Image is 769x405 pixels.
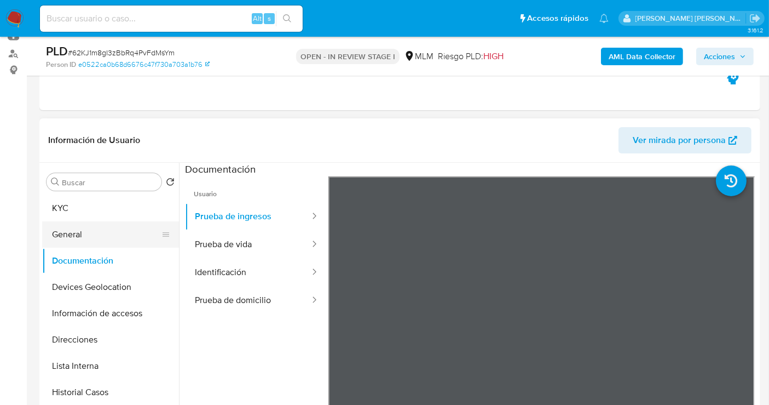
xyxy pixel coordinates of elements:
[483,50,504,62] span: HIGH
[635,13,746,24] p: nancy.sanchezgarcia@mercadolibre.com.mx
[527,13,588,24] span: Accesos rápidos
[601,48,683,65] button: AML Data Collector
[749,13,761,24] a: Salir
[438,50,504,62] span: Riesgo PLD:
[48,135,140,146] h1: Información de Usuario
[618,127,751,153] button: Ver mirada por persona
[253,13,262,24] span: Alt
[268,13,271,24] span: s
[78,60,210,70] a: e0522ca0b68d6676c47f730a703a1b76
[51,178,60,186] button: Buscar
[296,49,400,64] p: OPEN - IN REVIEW STAGE I
[276,11,298,26] button: search-icon
[696,48,754,65] button: Acciones
[46,42,68,60] b: PLD
[42,274,179,300] button: Devices Geolocation
[40,12,303,26] input: Buscar usuario o caso...
[599,14,609,23] a: Notificaciones
[404,50,433,62] div: MLM
[62,178,157,187] input: Buscar
[42,300,179,327] button: Información de accesos
[42,353,179,379] button: Lista Interna
[166,178,175,190] button: Volver al orden por defecto
[68,47,175,58] span: # 62KJ1m8gI3zBbRq4PvFdMsYm
[42,327,179,353] button: Direcciones
[46,60,76,70] b: Person ID
[748,26,764,35] span: 3.161.2
[42,195,179,221] button: KYC
[633,127,726,153] span: Ver mirada por persona
[42,248,179,274] button: Documentación
[42,221,170,248] button: General
[704,48,735,65] span: Acciones
[609,48,675,65] b: AML Data Collector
